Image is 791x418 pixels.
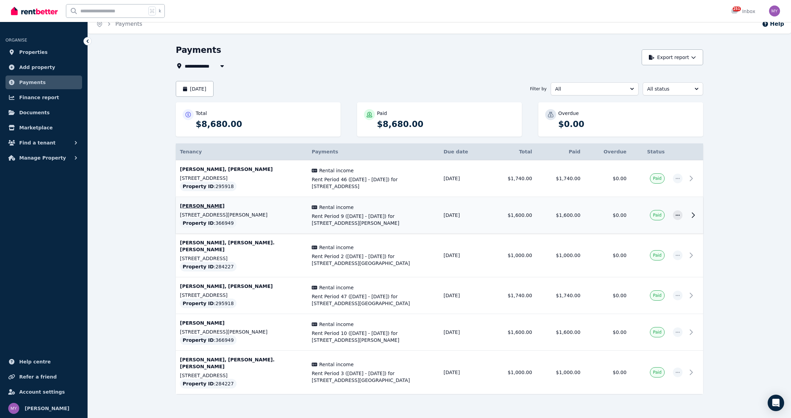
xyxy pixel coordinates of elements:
p: $0.00 [558,119,696,130]
img: Ming Ye [8,403,19,414]
button: Manage Property [5,151,82,165]
span: Paid [653,370,662,375]
a: Finance report [5,91,82,104]
a: Help centre [5,355,82,369]
th: Tenancy [176,143,308,160]
a: Documents [5,106,82,119]
a: Account settings [5,385,82,399]
span: Filter by [530,86,547,92]
img: Ming Ye [769,5,780,16]
td: $1,740.00 [488,277,536,314]
span: $0.00 [613,329,627,335]
th: Total [488,143,536,160]
p: $8,680.00 [196,119,334,130]
a: Add property [5,60,82,74]
span: Rental income [319,167,354,174]
td: [DATE] [439,351,488,394]
span: ORGANISE [5,38,27,43]
td: [DATE] [439,234,488,277]
span: $0.00 [613,212,627,218]
p: [STREET_ADDRESS] [180,255,303,262]
td: [DATE] [439,160,488,197]
span: Rent Period 46 ([DATE] - [DATE]) for [STREET_ADDRESS] [312,176,435,190]
span: Properties [19,48,48,56]
span: All [555,85,624,92]
span: Find a tenant [19,139,56,147]
td: $1,600.00 [488,197,536,234]
span: Rent Period 47 ([DATE] - [DATE]) for [STREET_ADDRESS][GEOGRAPHIC_DATA] [312,293,435,307]
button: [DATE] [176,81,214,97]
td: $1,000.00 [536,234,585,277]
td: [DATE] [439,277,488,314]
th: Overdue [585,143,631,160]
p: $8,680.00 [377,119,515,130]
span: Paid [653,176,662,181]
span: $0.00 [613,253,627,258]
img: RentBetter [11,6,58,16]
td: $1,000.00 [488,351,536,394]
p: [PERSON_NAME] [180,202,303,209]
th: Paid [536,143,585,160]
p: [STREET_ADDRESS][PERSON_NAME] [180,211,303,218]
span: k [159,8,161,14]
button: Export report [642,49,703,65]
span: Rent Period 2 ([DATE] - [DATE]) for [STREET_ADDRESS][GEOGRAPHIC_DATA] [312,253,435,267]
td: $1,000.00 [536,351,585,394]
nav: Breadcrumb [88,14,150,34]
span: Documents [19,108,50,117]
span: Rent Period 9 ([DATE] - [DATE]) for [STREET_ADDRESS][PERSON_NAME] [312,213,435,227]
p: Total [196,110,207,117]
span: Rent Period 3 ([DATE] - [DATE]) for [STREET_ADDRESS][GEOGRAPHIC_DATA] [312,370,435,384]
td: $1,600.00 [536,314,585,351]
div: Open Intercom Messenger [768,395,784,411]
span: Rental income [319,284,354,291]
div: : 295918 [180,299,237,308]
div: : 366949 [180,218,237,228]
span: Property ID [183,263,214,270]
div: Inbox [731,8,755,15]
p: [PERSON_NAME] [180,320,303,326]
th: Due date [439,143,488,160]
p: [STREET_ADDRESS] [180,372,303,379]
button: Help [762,20,784,28]
td: $1,000.00 [488,234,536,277]
button: All [551,82,639,95]
span: Rental income [319,204,354,211]
td: $1,600.00 [488,314,536,351]
div: : 284227 [180,379,237,388]
td: [DATE] [439,197,488,234]
span: Paid [653,293,662,298]
span: Payments [312,149,338,154]
span: $0.00 [613,370,627,375]
a: Payments [115,21,142,27]
div: : 295918 [180,182,237,191]
span: All status [647,85,689,92]
span: Property ID [183,337,214,344]
span: Paid [653,253,662,258]
h1: Payments [176,45,221,56]
td: $1,740.00 [488,160,536,197]
span: Account settings [19,388,65,396]
p: Overdue [558,110,579,117]
td: $1,740.00 [536,277,585,314]
a: Properties [5,45,82,59]
p: [PERSON_NAME], [PERSON_NAME].[PERSON_NAME] [180,356,303,370]
span: Property ID [183,380,214,387]
button: Find a tenant [5,136,82,150]
span: Refer a friend [19,373,57,381]
div: : 284227 [180,262,237,271]
a: Refer a friend [5,370,82,384]
a: Payments [5,76,82,89]
span: Rent Period 10 ([DATE] - [DATE]) for [STREET_ADDRESS][PERSON_NAME] [312,330,435,344]
span: Add property [19,63,55,71]
span: 251 [733,7,741,11]
span: Payments [19,78,46,86]
div: : 366949 [180,335,237,345]
a: Marketplace [5,121,82,135]
span: Rental income [319,361,354,368]
span: Help centre [19,358,51,366]
td: $1,600.00 [536,197,585,234]
span: Finance report [19,93,59,102]
span: Marketplace [19,124,53,132]
span: Paid [653,329,662,335]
